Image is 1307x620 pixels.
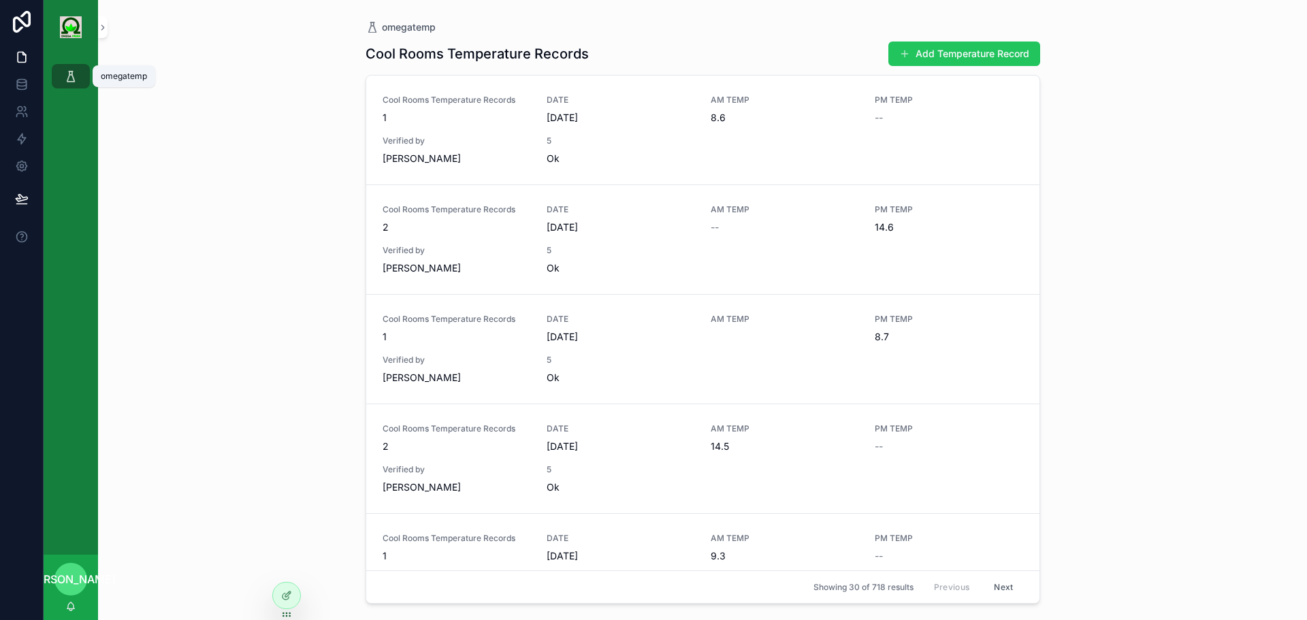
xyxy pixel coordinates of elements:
[875,204,1022,215] span: PM TEMP
[383,314,530,325] span: Cool Rooms Temperature Records
[547,480,694,494] span: Ok
[547,549,694,563] span: [DATE]
[366,184,1039,294] a: Cool Rooms Temperature Records2DATE[DATE]AM TEMP--PM TEMP14.6Verified by[PERSON_NAME]5Ok
[383,440,530,453] span: 2
[875,111,883,125] span: --
[711,314,858,325] span: AM TEMP
[547,355,694,365] span: 5
[875,549,883,563] span: --
[875,330,1022,344] span: 8.7
[366,44,589,63] h1: Cool Rooms Temperature Records
[383,261,530,275] span: [PERSON_NAME]
[366,20,436,34] a: omegatemp
[711,204,858,215] span: AM TEMP
[875,533,1022,544] span: PM TEMP
[26,571,116,587] span: [PERSON_NAME]
[382,20,436,34] span: omegatemp
[711,95,858,105] span: AM TEMP
[875,440,883,453] span: --
[383,111,530,125] span: 1
[366,404,1039,513] a: Cool Rooms Temperature Records2DATE[DATE]AM TEMP14.5PM TEMP--Verified by[PERSON_NAME]5Ok
[383,464,530,475] span: Verified by
[383,371,530,385] span: [PERSON_NAME]
[875,314,1022,325] span: PM TEMP
[547,261,694,275] span: Ok
[383,245,530,256] span: Verified by
[383,549,530,563] span: 1
[547,111,694,125] span: [DATE]
[711,111,858,125] span: 8.6
[547,221,694,234] span: [DATE]
[984,576,1022,598] button: Next
[547,245,694,256] span: 5
[547,314,694,325] span: DATE
[547,440,694,453] span: [DATE]
[44,54,98,106] div: scrollable content
[875,95,1022,105] span: PM TEMP
[383,135,530,146] span: Verified by
[383,423,530,434] span: Cool Rooms Temperature Records
[547,135,694,146] span: 5
[383,152,530,165] span: [PERSON_NAME]
[547,533,694,544] span: DATE
[547,95,694,105] span: DATE
[60,16,82,38] img: App logo
[888,42,1040,66] button: Add Temperature Record
[547,423,694,434] span: DATE
[875,221,1022,234] span: 14.6
[383,330,530,344] span: 1
[711,549,858,563] span: 9.3
[547,330,694,344] span: [DATE]
[383,221,530,234] span: 2
[383,480,530,494] span: [PERSON_NAME]
[711,440,858,453] span: 14.5
[711,423,858,434] span: AM TEMP
[101,71,147,82] div: omegatemp
[547,204,694,215] span: DATE
[711,533,858,544] span: AM TEMP
[547,152,694,165] span: Ok
[366,76,1039,184] a: Cool Rooms Temperature Records1DATE[DATE]AM TEMP8.6PM TEMP--Verified by[PERSON_NAME]5Ok
[547,371,694,385] span: Ok
[383,355,530,365] span: Verified by
[875,423,1022,434] span: PM TEMP
[547,464,694,475] span: 5
[813,582,914,593] span: Showing 30 of 718 results
[383,533,530,544] span: Cool Rooms Temperature Records
[366,294,1039,404] a: Cool Rooms Temperature Records1DATE[DATE]AM TEMPPM TEMP8.7Verified by[PERSON_NAME]5Ok
[383,95,530,105] span: Cool Rooms Temperature Records
[711,221,719,234] span: --
[383,204,530,215] span: Cool Rooms Temperature Records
